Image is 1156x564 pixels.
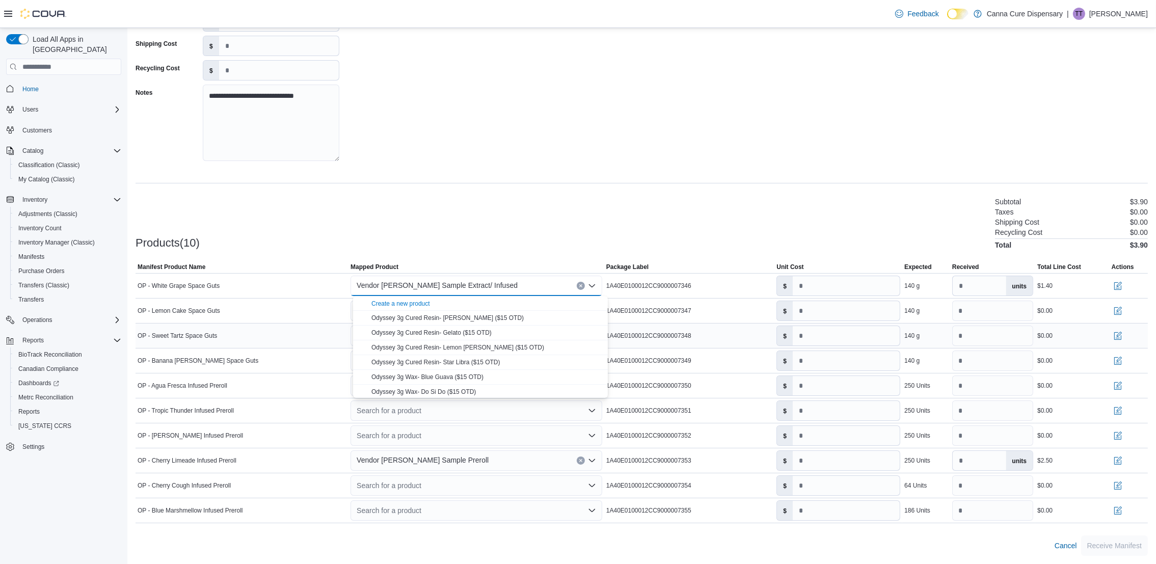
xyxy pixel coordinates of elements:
[1006,451,1033,470] label: units
[588,506,596,515] button: Open list of options
[357,279,518,291] span: Vendor [PERSON_NAME] Sample Extract/ Infused
[1130,241,1148,249] h4: $3.90
[904,382,930,390] div: 250 Units
[1006,276,1033,296] label: units
[14,363,121,375] span: Canadian Compliance
[10,292,125,307] button: Transfers
[18,103,42,116] button: Users
[203,61,219,80] label: $
[138,506,243,515] span: OP - Blue Marshmellow Infused Preroll
[18,296,44,304] span: Transfers
[14,377,121,389] span: Dashboards
[136,237,200,249] h3: Products(10)
[606,432,691,440] span: 1A40E0100012CC9000007352
[606,282,691,290] span: 1A40E0100012CC9000007346
[987,8,1063,20] p: Canna Cure Dispensary
[18,161,80,169] span: Classification (Classic)
[10,235,125,250] button: Inventory Manager (Classic)
[577,282,585,290] button: Clear input
[606,357,691,365] span: 1A40E0100012CC9000007349
[10,376,125,390] a: Dashboards
[14,363,83,375] a: Canadian Compliance
[1130,208,1148,216] p: $0.00
[2,123,125,138] button: Customers
[14,279,73,291] a: Transfers (Classic)
[18,314,57,326] button: Operations
[14,159,121,171] span: Classification (Classic)
[10,264,125,278] button: Purchase Orders
[14,222,66,234] a: Inventory Count
[777,276,793,296] label: $
[777,501,793,520] label: $
[371,329,492,336] span: Odyssey 3g Cured Resin- Gelato ($15 OTD)
[22,336,44,344] span: Reports
[606,307,691,315] span: 1A40E0100012CC9000007347
[10,158,125,172] button: Classification (Classic)
[904,263,931,271] span: Expected
[777,451,793,470] label: $
[776,263,803,271] span: Unit Cost
[777,376,793,395] label: $
[14,391,121,404] span: Metrc Reconciliation
[10,207,125,221] button: Adjustments (Classic)
[371,344,544,351] span: Odyssey 3g Cured Resin- Lemon [PERSON_NAME] ($15 OTD)
[18,124,56,137] a: Customers
[14,377,63,389] a: Dashboards
[1130,218,1148,226] p: $0.00
[904,407,930,415] div: 250 Units
[10,419,125,433] button: [US_STATE] CCRS
[995,198,1021,206] h6: Subtotal
[138,382,227,390] span: OP - Agua Fresca Infused Preroll
[18,224,62,232] span: Inventory Count
[18,238,95,247] span: Inventory Manager (Classic)
[891,4,943,24] a: Feedback
[138,263,205,271] span: Manifest Product Name
[14,236,99,249] a: Inventory Manager (Classic)
[777,401,793,420] label: $
[357,454,489,466] span: Vendor [PERSON_NAME] Sample Preroll
[18,393,73,401] span: Metrc Reconciliation
[2,313,125,327] button: Operations
[904,307,920,315] div: 140 g
[18,440,121,453] span: Settings
[371,373,483,381] span: Odyssey 3g Wax- Blue Guava ($15 OTD)
[10,278,125,292] button: Transfers (Classic)
[1089,8,1148,20] p: [PERSON_NAME]
[18,103,121,116] span: Users
[22,443,44,451] span: Settings
[20,9,66,19] img: Cova
[14,236,121,249] span: Inventory Manager (Classic)
[588,282,596,290] button: Close list of options
[14,208,121,220] span: Adjustments (Classic)
[1112,263,1134,271] span: Actions
[22,126,52,135] span: Customers
[18,175,75,183] span: My Catalog (Classic)
[22,105,38,114] span: Users
[203,36,219,56] label: $
[18,281,69,289] span: Transfers (Classic)
[14,293,48,306] a: Transfers
[904,481,927,490] div: 64 Units
[10,172,125,186] button: My Catalog (Classic)
[22,147,43,155] span: Catalog
[18,194,51,206] button: Inventory
[1067,8,1069,20] p: |
[371,314,524,321] span: Odyssey 3g Cured Resin- [PERSON_NAME] ($15 OTD)
[14,420,75,432] a: [US_STATE] CCRS
[1081,535,1148,556] button: Receive Manifest
[353,355,608,370] button: Odyssey 3g Cured Resin- Star Libra ($15 OTD)
[22,316,52,324] span: Operations
[18,210,77,218] span: Adjustments (Classic)
[947,9,969,19] input: Dark Mode
[10,405,125,419] button: Reports
[353,340,608,355] button: Odyssey 3g Cured Resin- Lemon Cherry Runtz ($15 OTD)
[588,432,596,440] button: Open list of options
[1037,407,1053,415] div: $0.00
[1055,541,1077,551] span: Cancel
[371,359,500,366] span: Odyssey 3g Cured Resin- Star Libra ($15 OTD)
[1051,535,1081,556] button: Cancel
[138,407,234,415] span: OP - Tropic Thunder Infused Preroll
[606,332,691,340] span: 1A40E0100012CC9000007348
[588,456,596,465] button: Open list of options
[1130,228,1148,236] p: $0.00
